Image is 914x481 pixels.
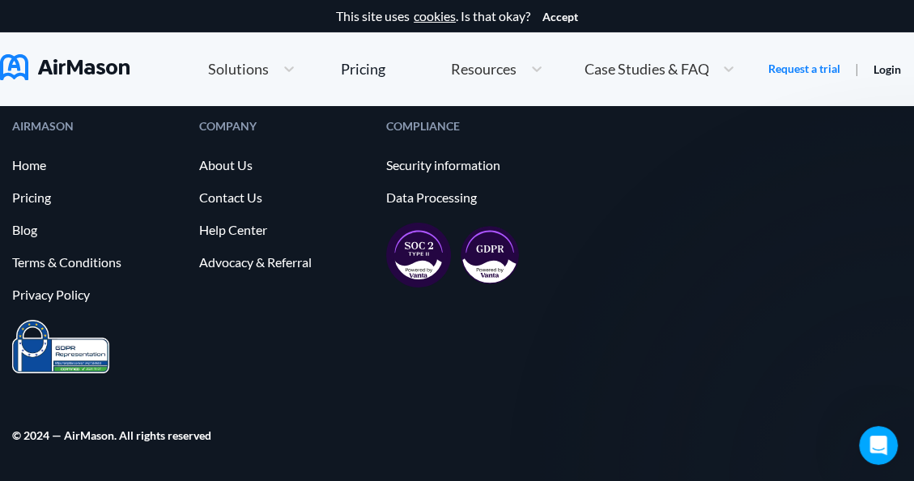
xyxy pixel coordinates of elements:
[55,315,154,347] button: Book a demo
[12,320,109,374] img: prighter-certificate-eu-7c0b0bead1821e86115914626e15d079.png
[341,62,385,76] div: Pricing
[12,121,183,131] div: AIRMASON
[12,223,183,237] a: Blog
[107,355,303,388] button: Just browsing for now, thanks!
[874,62,901,76] a: Login
[79,20,202,36] p: The team can also help
[199,223,370,237] a: Help Center
[386,190,557,205] a: Data Processing
[451,62,517,76] span: Resources
[13,82,311,264] div: Operator says…
[199,190,370,205] a: Contact Us
[461,226,519,284] img: gdpr-98ea35551734e2af8fd9405dbdaf8c18.svg
[386,223,451,287] img: soc2-17851990f8204ed92eb8cdb2d5e8da73.svg
[147,315,303,347] button: Chat with a real person
[46,9,72,35] img: Profile image for Operator
[13,82,266,228] div: 👋 Welcome to AirMason!We help HR teams create beautiful, compliant handbooks, with help from our ...
[26,92,253,219] div: 👋 Welcome to AirMason! We help HR teams create beautiful, compliant handbooks, with help from our...
[12,255,183,270] a: Terms & Conditions
[542,11,578,23] button: Accept cookies
[90,275,303,307] button: I want to see a sample handbook
[199,255,370,270] a: Advocacy & Referral
[12,190,183,205] a: Pricing
[584,62,708,76] span: Case Studies & FAQ
[414,9,456,23] a: cookies
[253,6,284,37] button: Home
[26,232,115,241] div: Operator • [DATE]
[284,6,313,36] div: Close
[11,6,41,37] button: go back
[768,61,840,77] a: Request a trial
[341,54,385,83] a: Pricing
[855,61,859,76] span: |
[208,62,269,76] span: Solutions
[386,158,557,172] a: Security information
[199,121,370,131] div: COMPANY
[12,430,211,441] div: © 2024 — AirMason. All rights reserved
[12,287,183,302] a: Privacy Policy
[386,121,557,131] div: COMPLIANCE
[12,158,183,172] a: Home
[199,158,370,172] a: About Us
[859,426,898,465] iframe: Intercom live chat
[79,8,136,20] h1: Operator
